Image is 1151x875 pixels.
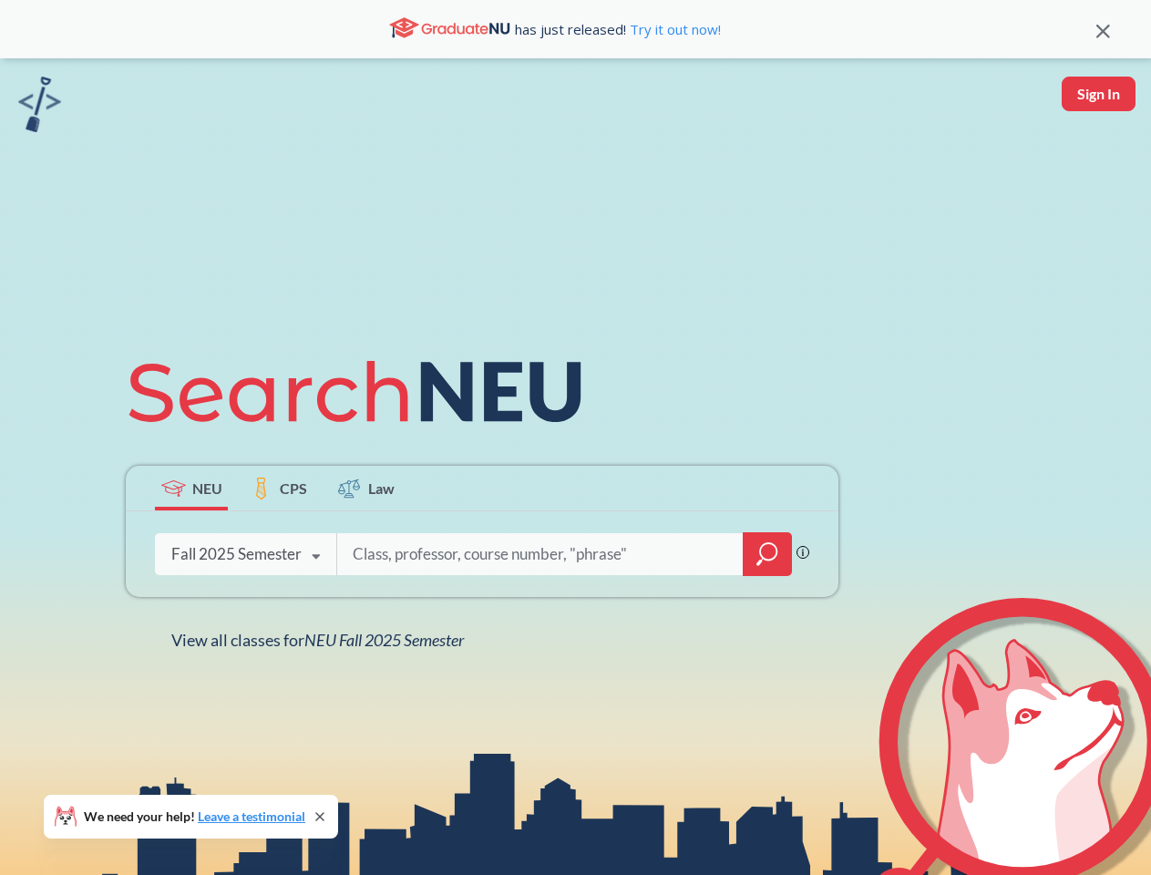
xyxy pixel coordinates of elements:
[84,810,305,823] span: We need your help!
[18,77,61,132] img: sandbox logo
[304,630,464,650] span: NEU Fall 2025 Semester
[198,808,305,824] a: Leave a testimonial
[626,20,721,38] a: Try it out now!
[280,478,307,499] span: CPS
[743,532,792,576] div: magnifying glass
[756,541,778,567] svg: magnifying glass
[368,478,395,499] span: Law
[171,630,464,650] span: View all classes for
[171,544,302,564] div: Fall 2025 Semester
[351,535,730,573] input: Class, professor, course number, "phrase"
[1062,77,1136,111] button: Sign In
[515,19,721,39] span: has just released!
[192,478,222,499] span: NEU
[18,77,61,138] a: sandbox logo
